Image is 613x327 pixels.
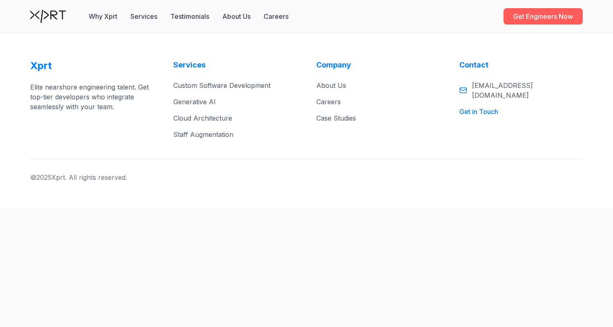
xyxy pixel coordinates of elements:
[459,107,498,116] button: Get in Touch
[173,97,216,107] button: Generative AI
[30,59,154,72] a: Xprt
[30,172,127,182] p: © 2025 Xprt. All rights reserved.
[459,59,583,71] h4: Contact
[170,11,209,21] button: Testimonials
[89,11,117,21] button: Why Xprt
[173,81,271,90] button: Custom Software Development
[459,81,583,100] a: [EMAIL_ADDRESS][DOMAIN_NAME]
[316,81,346,90] a: About Us
[264,11,289,21] a: Careers
[30,59,52,72] span: Xprt
[222,11,251,21] a: About Us
[130,11,157,21] button: Services
[316,59,440,71] h4: Company
[173,113,232,123] button: Cloud Architecture
[30,10,66,23] img: Xprt Logo
[173,59,297,71] h4: Services
[30,82,154,112] p: Elite nearshore engineering talent. Get top-tier developers who integrate seamlessly with your team.
[316,98,341,106] a: Careers
[316,113,356,123] button: Case Studies
[503,8,583,25] a: Get Engineers Now
[173,130,233,139] button: Staff Augmentation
